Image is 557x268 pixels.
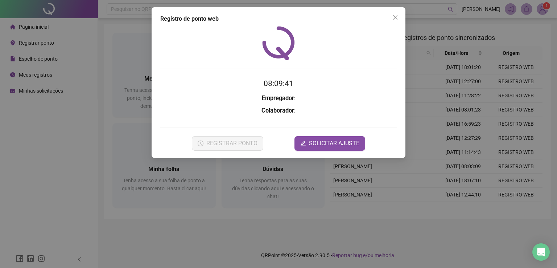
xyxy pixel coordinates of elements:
time: 08:09:41 [264,79,293,88]
strong: Empregador [262,95,294,102]
button: editSOLICITAR AJUSTE [294,136,365,151]
h3: : [160,94,397,103]
button: REGISTRAR PONTO [192,136,263,151]
strong: Colaborador [261,107,294,114]
button: Close [389,12,401,23]
div: Registro de ponto web [160,15,397,23]
span: edit [300,141,306,146]
div: Open Intercom Messenger [532,243,550,261]
span: close [392,15,398,20]
img: QRPoint [262,26,295,60]
h3: : [160,106,397,115]
span: SOLICITAR AJUSTE [309,139,359,148]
